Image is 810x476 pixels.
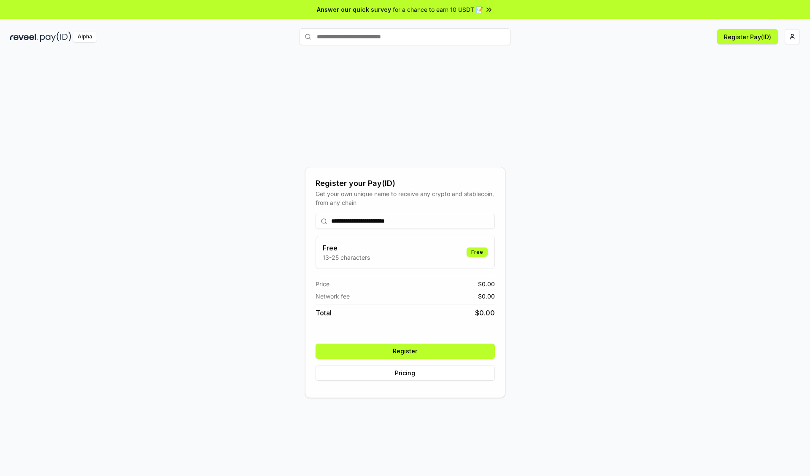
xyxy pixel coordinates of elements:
[40,32,71,42] img: pay_id
[316,177,495,189] div: Register your Pay(ID)
[73,32,97,42] div: Alpha
[475,308,495,318] span: $ 0.00
[317,5,391,14] span: Answer our quick survey
[316,366,495,381] button: Pricing
[717,29,778,44] button: Register Pay(ID)
[323,253,370,262] p: 13-25 characters
[316,292,350,301] span: Network fee
[478,280,495,288] span: $ 0.00
[316,308,332,318] span: Total
[467,247,488,257] div: Free
[478,292,495,301] span: $ 0.00
[393,5,483,14] span: for a chance to earn 10 USDT 📝
[316,280,329,288] span: Price
[323,243,370,253] h3: Free
[316,344,495,359] button: Register
[316,189,495,207] div: Get your own unique name to receive any crypto and stablecoin, from any chain
[10,32,38,42] img: reveel_dark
